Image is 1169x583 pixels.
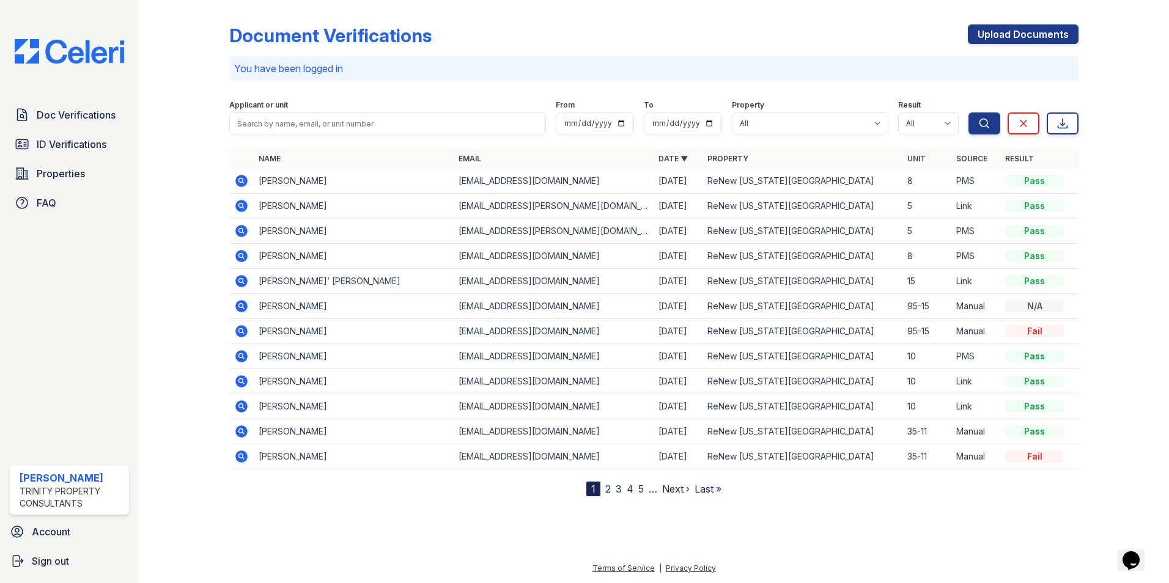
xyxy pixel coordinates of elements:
td: [PERSON_NAME] [254,169,454,194]
td: ReNew [US_STATE][GEOGRAPHIC_DATA] [703,244,902,269]
td: [PERSON_NAME] [254,394,454,419]
span: Account [32,524,70,539]
td: [EMAIL_ADDRESS][DOMAIN_NAME] [454,419,654,444]
td: ReNew [US_STATE][GEOGRAPHIC_DATA] [703,394,902,419]
td: [EMAIL_ADDRESS][DOMAIN_NAME] [454,169,654,194]
span: Properties [37,166,85,181]
td: [EMAIL_ADDRESS][DOMAIN_NAME] [454,369,654,394]
label: From [556,100,575,110]
td: 15 [902,269,951,294]
td: [DATE] [654,369,703,394]
td: ReNew [US_STATE][GEOGRAPHIC_DATA] [703,444,902,469]
span: Doc Verifications [37,108,116,122]
a: Privacy Policy [666,563,716,573]
label: Result [898,100,921,110]
td: [EMAIL_ADDRESS][DOMAIN_NAME] [454,319,654,344]
a: Source [956,154,987,163]
td: Manual [951,319,1000,344]
td: ReNew [US_STATE][GEOGRAPHIC_DATA] [703,194,902,219]
a: Sign out [5,549,134,573]
a: Date ▼ [658,154,688,163]
td: ReNew [US_STATE][GEOGRAPHIC_DATA] [703,369,902,394]
td: Manual [951,419,1000,444]
td: 10 [902,344,951,369]
a: Terms of Service [592,563,655,573]
div: Pass [1005,400,1064,413]
td: ReNew [US_STATE][GEOGRAPHIC_DATA] [703,419,902,444]
div: | [659,563,662,573]
td: [DATE] [654,394,703,419]
td: 35-11 [902,419,951,444]
td: [PERSON_NAME] [254,344,454,369]
div: Trinity Property Consultants [20,485,124,510]
td: 95-15 [902,319,951,344]
td: Link [951,194,1000,219]
a: Last » [695,483,721,495]
div: Pass [1005,225,1064,237]
td: ReNew [US_STATE][GEOGRAPHIC_DATA] [703,269,902,294]
div: Pass [1005,175,1064,187]
td: PMS [951,344,1000,369]
td: Link [951,269,1000,294]
a: Doc Verifications [10,103,129,127]
p: You have been logged in [234,61,1074,76]
td: [EMAIL_ADDRESS][DOMAIN_NAME] [454,244,654,269]
a: Result [1005,154,1034,163]
td: 35-11 [902,444,951,469]
div: Pass [1005,425,1064,438]
td: Link [951,394,1000,419]
a: 5 [638,483,644,495]
td: [EMAIL_ADDRESS][PERSON_NAME][DOMAIN_NAME] [454,194,654,219]
td: ReNew [US_STATE][GEOGRAPHIC_DATA] [703,169,902,194]
td: [PERSON_NAME] [254,219,454,244]
a: Email [459,154,481,163]
td: ReNew [US_STATE][GEOGRAPHIC_DATA] [703,294,902,319]
div: Fail [1005,450,1064,463]
td: [DATE] [654,419,703,444]
td: [DATE] [654,244,703,269]
div: Pass [1005,275,1064,287]
a: ID Verifications [10,132,129,156]
div: N/A [1005,300,1064,312]
td: [DATE] [654,194,703,219]
td: Manual [951,294,1000,319]
div: Document Verifications [229,24,432,46]
td: [PERSON_NAME] [254,244,454,269]
a: Name [259,154,281,163]
td: PMS [951,244,1000,269]
a: Unit [907,154,926,163]
td: [EMAIL_ADDRESS][DOMAIN_NAME] [454,344,654,369]
a: Properties [10,161,129,186]
a: 3 [616,483,622,495]
td: [DATE] [654,319,703,344]
td: 8 [902,169,951,194]
td: [DATE] [654,269,703,294]
span: FAQ [37,196,56,210]
iframe: chat widget [1118,534,1157,571]
td: [DATE] [654,169,703,194]
a: Account [5,519,134,544]
div: Pass [1005,250,1064,262]
td: [PERSON_NAME] [254,369,454,394]
td: [PERSON_NAME]’ [PERSON_NAME] [254,269,454,294]
label: Property [732,100,764,110]
td: 8 [902,244,951,269]
td: ReNew [US_STATE][GEOGRAPHIC_DATA] [703,319,902,344]
span: ID Verifications [37,137,106,152]
td: [DATE] [654,219,703,244]
a: Property [707,154,748,163]
td: Link [951,369,1000,394]
img: CE_Logo_Blue-a8612792a0a2168367f1c8372b55b34899dd931a85d93a1a3d3e32e68fde9ad4.png [5,39,134,64]
td: [PERSON_NAME] [254,419,454,444]
a: Upload Documents [968,24,1079,44]
td: [PERSON_NAME] [254,319,454,344]
label: To [644,100,654,110]
td: [DATE] [654,444,703,469]
td: [EMAIL_ADDRESS][DOMAIN_NAME] [454,269,654,294]
td: Manual [951,444,1000,469]
span: … [649,482,657,496]
div: Pass [1005,375,1064,387]
div: [PERSON_NAME] [20,471,124,485]
td: [PERSON_NAME] [254,194,454,219]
